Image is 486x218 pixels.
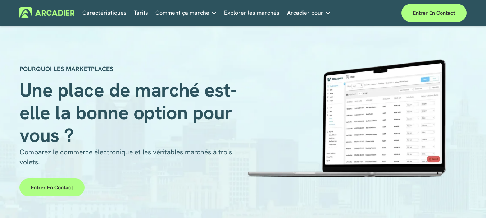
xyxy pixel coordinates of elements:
[19,148,234,167] font: Comparez le commerce électronique et les véritables marchés à trois volets.
[134,9,148,17] font: Tarifs
[155,7,217,18] a: liste déroulante des dossiers
[31,184,73,191] font: Entrer en contact
[19,78,237,148] font: Une place de marché est-elle la bonne option pour vous ?
[19,7,74,18] img: Arcadier
[19,178,85,196] a: Entrer en contact
[401,4,467,22] a: Entrer en contact
[19,65,113,73] font: POURQUOI LES MARKETPLACES
[155,9,209,17] font: Comment ça marche
[82,7,127,18] a: Caractéristiques
[224,7,280,18] a: Explorer les marchés
[287,9,323,17] font: Arcadier pour
[413,10,455,16] font: Entrer en contact
[134,7,148,18] a: Tarifs
[82,9,127,17] font: Caractéristiques
[287,7,331,18] a: liste déroulante des dossiers
[224,9,280,17] font: Explorer les marchés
